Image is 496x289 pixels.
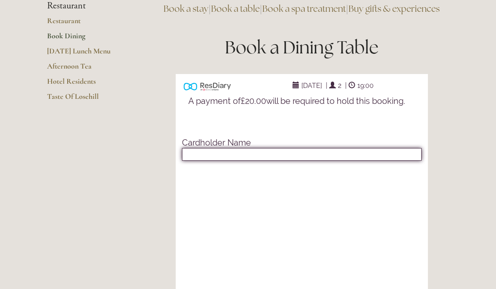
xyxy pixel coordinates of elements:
span: 19:00 [355,80,376,92]
span: | [345,82,347,90]
h3: | | | [154,0,449,17]
a: Book Dining [47,31,127,46]
li: Restaurant [47,0,127,11]
span: [DATE] [299,80,324,92]
a: Buy gifts & experiences [348,3,440,14]
a: Hotel Residents [47,77,127,92]
a: Taste Of Losehill [47,92,127,107]
input: A card holder name is required [182,148,422,161]
h5: A payment of will be required to hold this booking. [188,96,415,106]
span: | [326,82,327,90]
h5: Cardholder Name [182,138,422,147]
a: Book a stay [164,3,208,14]
span: 2 [336,80,343,92]
a: [DATE] Lunch Menu [47,46,127,61]
a: Restaurant [47,16,127,31]
a: Book a spa treatment [262,3,346,14]
span: £20.00 [241,96,266,106]
a: Book a table [211,3,260,14]
a: Afternoon Tea [47,61,127,77]
h1: Book a Dining Table [154,35,449,60]
img: Powered by ResDiary [184,80,231,93]
div: A card holder name is required [176,133,428,165]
